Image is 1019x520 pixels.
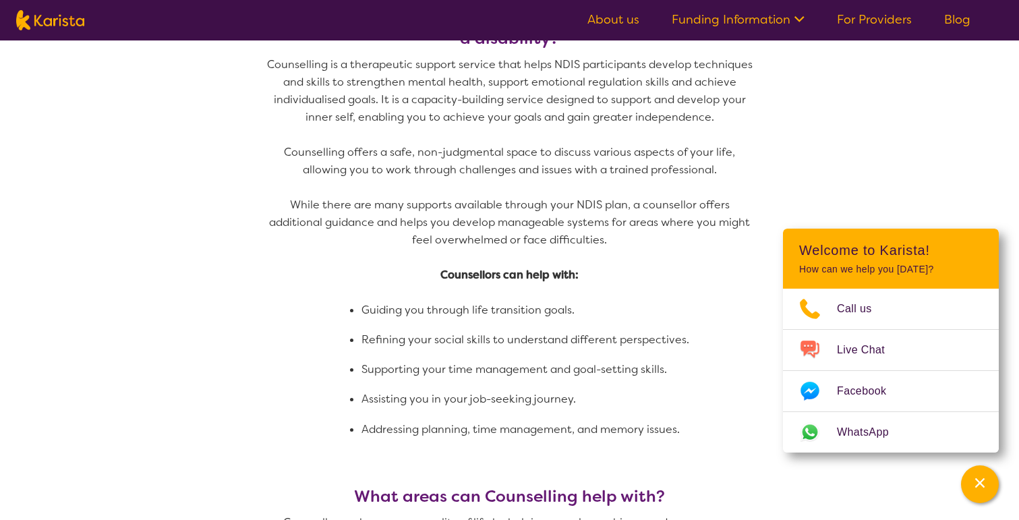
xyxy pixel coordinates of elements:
[361,331,847,349] p: Refining your social skills to understand different perspectives.
[267,144,753,179] p: Counselling offers a safe, non-judgmental space to discuss various aspects of your life, allowing...
[672,11,805,28] a: Funding Information
[267,56,753,126] p: Counselling is a therapeutic support service that helps NDIS participants develop techniques and ...
[799,242,983,258] h2: Welcome to Karista!
[267,10,753,48] h3: What is NDIS Counselling and how can it help someone with a disability?
[961,465,999,503] button: Channel Menu
[267,196,753,249] p: While there are many supports available through your NDIS plan, a counsellor offers additional gu...
[361,301,847,319] p: Guiding you through life transition goals.
[783,229,999,453] div: Channel Menu
[361,391,847,408] p: Assisting you in your job-seeking journey.
[783,412,999,453] a: Web link opens in a new tab.
[799,264,983,275] p: How can we help you [DATE]?
[837,422,905,442] span: WhatsApp
[944,11,970,28] a: Blog
[440,268,579,282] strong: Counsellors can help with:
[837,299,888,319] span: Call us
[783,289,999,453] ul: Choose channel
[16,10,84,30] img: Karista logo
[837,11,912,28] a: For Providers
[837,340,901,360] span: Live Chat
[361,421,847,438] li: Addressing planning, time management, and memory issues.
[837,381,902,401] span: Facebook
[361,361,847,378] p: Supporting your time management and goal-setting skills.
[587,11,639,28] a: About us
[267,487,753,506] h3: What areas can Counselling help with?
